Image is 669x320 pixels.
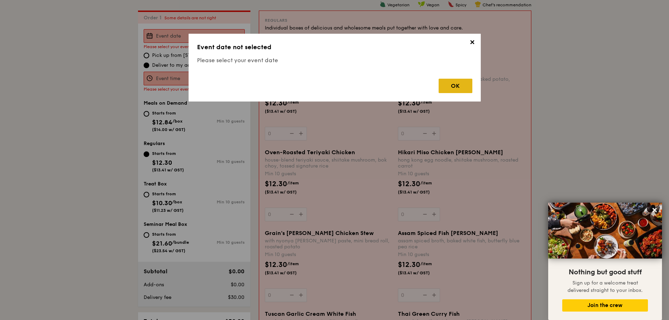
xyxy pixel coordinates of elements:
[649,204,660,216] button: Close
[467,39,477,48] span: ✕
[439,79,472,93] div: OK
[548,203,662,259] img: DSC07876-Edit02-Large.jpeg
[568,280,643,293] span: Sign up for a welcome treat delivered straight to your inbox.
[562,299,648,312] button: Join the crew
[197,56,472,65] h4: Please select your event date
[197,42,472,52] h3: Event date not selected
[569,268,642,276] span: Nothing but good stuff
